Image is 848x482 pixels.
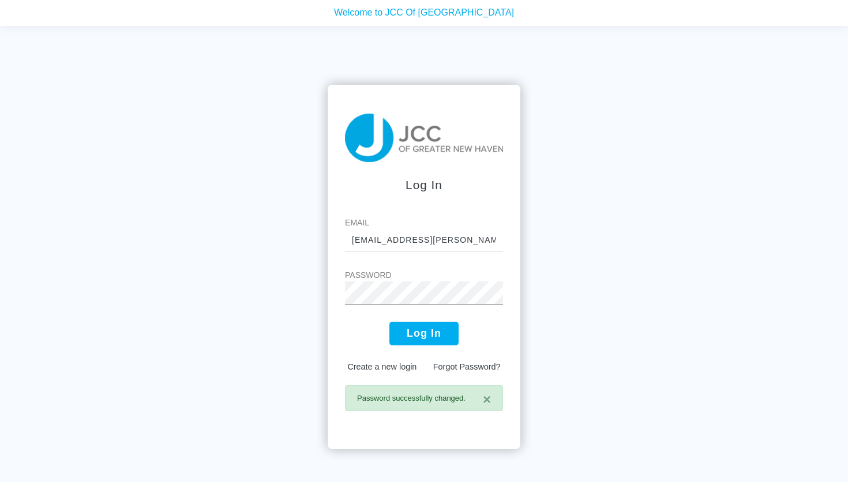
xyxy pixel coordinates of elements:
[345,217,503,229] label: Email
[433,362,501,371] a: Forgot Password?
[9,2,839,17] p: Welcome to JCC Of [GEOGRAPHIC_DATA]
[483,391,491,407] span: ×
[345,385,503,412] div: Password successfully changed.
[389,322,459,345] button: Log In
[345,114,503,162] img: taiji-logo.png
[345,229,503,252] input: johnny@email.com
[345,269,503,281] label: Password
[471,386,502,413] button: Close
[347,362,417,371] a: Create a new login
[345,176,503,194] div: Log In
